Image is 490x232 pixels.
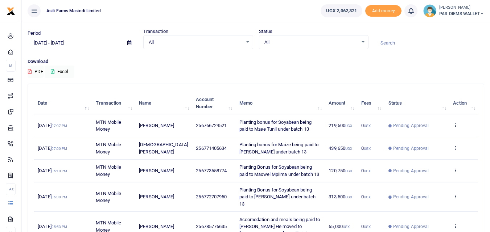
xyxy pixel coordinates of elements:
span: 256771405634 [196,145,227,151]
button: Excel [45,66,74,78]
span: [DATE] [38,224,67,229]
span: MTN Mobile Money [96,142,121,155]
span: 0 [361,123,371,128]
small: UGX [343,225,350,229]
span: 120,750 [329,168,352,173]
span: 256773558774 [196,168,227,173]
small: UGX [345,169,352,173]
small: UGX [364,169,371,173]
span: 219,500 [329,123,352,128]
span: 0 [361,145,371,151]
th: Name: activate to sort column ascending [135,92,192,114]
input: Search [374,37,484,49]
a: profile-user [PERSON_NAME] PAR DIEMS WALLET [423,4,484,17]
span: All [264,39,358,46]
span: 65,000 [329,224,350,229]
button: PDF [28,66,44,78]
small: 07:07 PM [52,124,67,128]
th: Fees: activate to sort column ascending [357,92,384,114]
th: Account Number: activate to sort column ascending [192,92,235,114]
span: UGX 2,062,321 [326,7,357,14]
span: [DATE] [38,168,67,173]
th: Status: activate to sort column ascending [384,92,449,114]
span: 0 [361,224,371,229]
small: UGX [364,147,371,151]
th: Action: activate to sort column ascending [449,92,478,114]
span: Pending Approval [393,145,429,152]
span: [DATE] [38,194,67,199]
span: Pending Approval [393,122,429,129]
img: logo-small [7,7,15,16]
span: [PERSON_NAME] [139,224,174,229]
th: Amount: activate to sort column ascending [325,92,357,114]
span: Planting Bonus for Soyabean being paid to Maxwel Mpiima under batch 13 [239,164,320,177]
span: 256766724521 [196,123,227,128]
a: Add money [365,8,402,13]
span: Pending Approval [393,168,429,174]
span: Pending Approval [393,223,429,230]
span: [DATE] [38,145,67,151]
span: Asili Farms Masindi Limited [44,8,104,14]
small: 07:00 PM [52,147,67,151]
a: logo-small logo-large logo-large [7,8,15,13]
small: UGX [345,147,352,151]
th: Date: activate to sort column descending [34,92,92,114]
p: Download [28,58,484,66]
label: Period [28,30,41,37]
span: MTN Mobile Money [96,164,121,177]
li: M [6,60,16,72]
span: Pending Approval [393,194,429,200]
small: 06:10 PM [52,169,67,173]
span: Add money [365,5,402,17]
small: 05:53 PM [52,225,67,229]
small: UGX [364,225,371,229]
span: Planting bonus for Soyabean being paid to Mzee Tunil under batch 13 [239,119,312,132]
span: [DEMOGRAPHIC_DATA][PERSON_NAME] [139,142,188,155]
a: UGX 2,062,321 [321,4,362,17]
input: select period [28,37,122,49]
span: All [149,39,243,46]
label: Status [259,28,273,35]
span: PAR DIEMS WALLET [439,10,484,17]
span: [PERSON_NAME] [139,123,174,128]
span: MTN Mobile Money [96,191,121,203]
span: [PERSON_NAME] [139,194,174,199]
small: UGX [345,195,352,199]
span: Planting bonus for Maize being paid to [PERSON_NAME] under batch 13 [239,142,319,155]
small: UGX [345,124,352,128]
label: Transaction [143,28,168,35]
span: MTN Mobile Money [96,119,121,132]
span: 0 [361,194,371,199]
img: profile-user [423,4,436,17]
small: 06:00 PM [52,195,67,199]
span: [PERSON_NAME] [139,168,174,173]
li: Toup your wallet [365,5,402,17]
small: UGX [364,124,371,128]
th: Transaction: activate to sort column ascending [92,92,135,114]
span: 313,500 [329,194,352,199]
small: [PERSON_NAME] [439,5,484,11]
li: Wallet ballance [318,4,365,17]
span: Planting Bonus for Soyabean being paid to [PERSON_NAME] under batch 13 [239,187,316,207]
span: 439,650 [329,145,352,151]
span: [DATE] [38,123,67,128]
li: Ac [6,183,16,195]
th: Memo: activate to sort column ascending [235,92,325,114]
span: 0 [361,168,371,173]
small: UGX [364,195,371,199]
span: 256772707950 [196,194,227,199]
